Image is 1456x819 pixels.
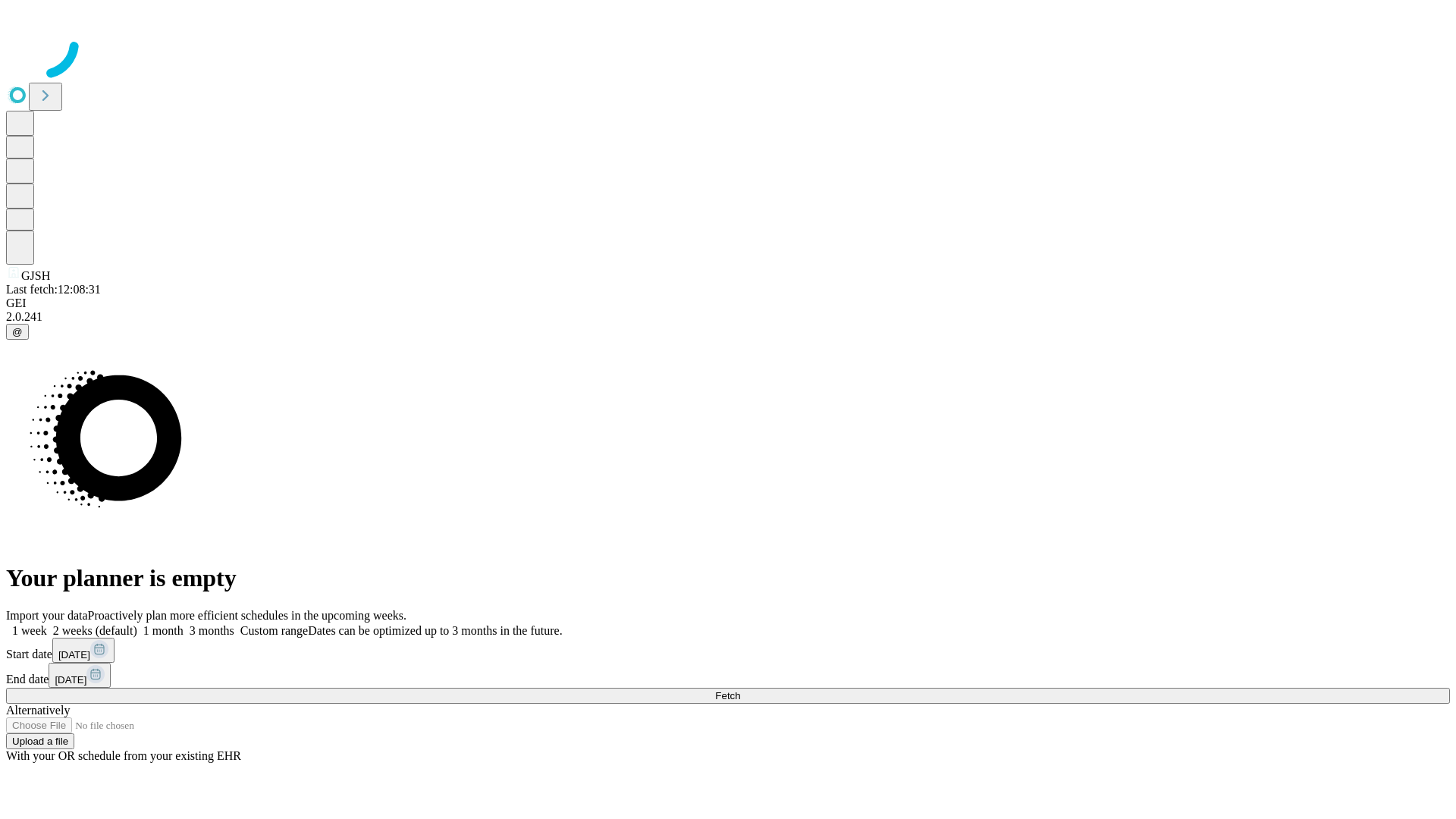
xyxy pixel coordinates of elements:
[21,269,50,282] span: GJSH
[6,564,1450,592] h1: Your planner is empty
[49,663,111,688] button: [DATE]
[6,609,88,622] span: Import your data
[52,638,115,663] button: [DATE]
[53,624,137,637] span: 2 weeks (default)
[12,624,47,637] span: 1 week
[6,704,70,717] span: Alternatively
[715,690,740,701] span: Fetch
[55,674,86,686] span: [DATE]
[6,324,29,340] button: @
[6,733,74,749] button: Upload a file
[240,624,308,637] span: Custom range
[6,310,1450,324] div: 2.0.241
[6,688,1450,704] button: Fetch
[6,749,241,762] span: With your OR schedule from your existing EHR
[58,649,90,661] span: [DATE]
[6,638,1450,663] div: Start date
[6,283,101,296] span: Last fetch: 12:08:31
[88,609,406,622] span: Proactively plan more efficient schedules in the upcoming weeks.
[12,326,23,337] span: @
[308,624,562,637] span: Dates can be optimized up to 3 months in the future.
[190,624,234,637] span: 3 months
[143,624,184,637] span: 1 month
[6,663,1450,688] div: End date
[6,297,1450,310] div: GEI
